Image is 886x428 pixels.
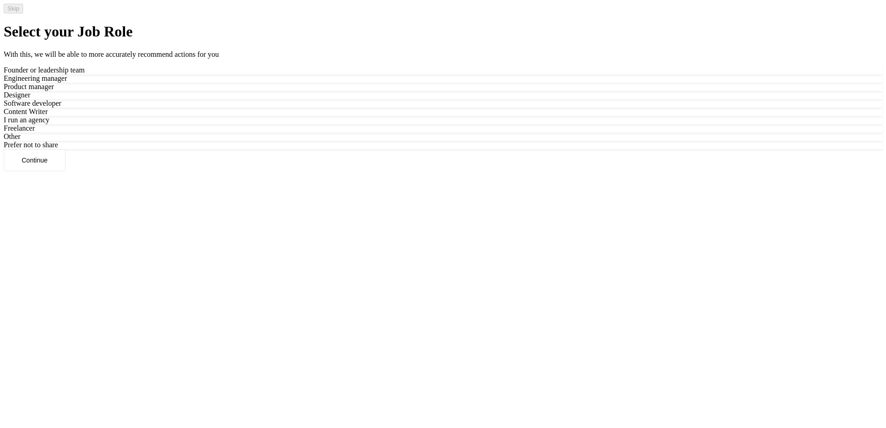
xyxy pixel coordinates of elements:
div: Prefer not to share [4,141,882,149]
button: Continue [4,149,66,171]
div: Founder or leadership team [4,66,882,74]
div: Content Writer [4,108,882,116]
div: Product manager [4,83,882,91]
button: Skip [4,4,23,13]
div: I run an agency [4,116,882,124]
div: Other [4,133,882,141]
div: Designer [4,91,882,99]
p: Continue [22,157,48,164]
h1: Select your Job Role [4,23,882,40]
div: Freelancer [4,124,882,133]
p: With this, we will be able to more accurately recommend actions for you [4,50,882,59]
div: Engineering manager [4,74,882,83]
div: Software developer [4,99,882,108]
